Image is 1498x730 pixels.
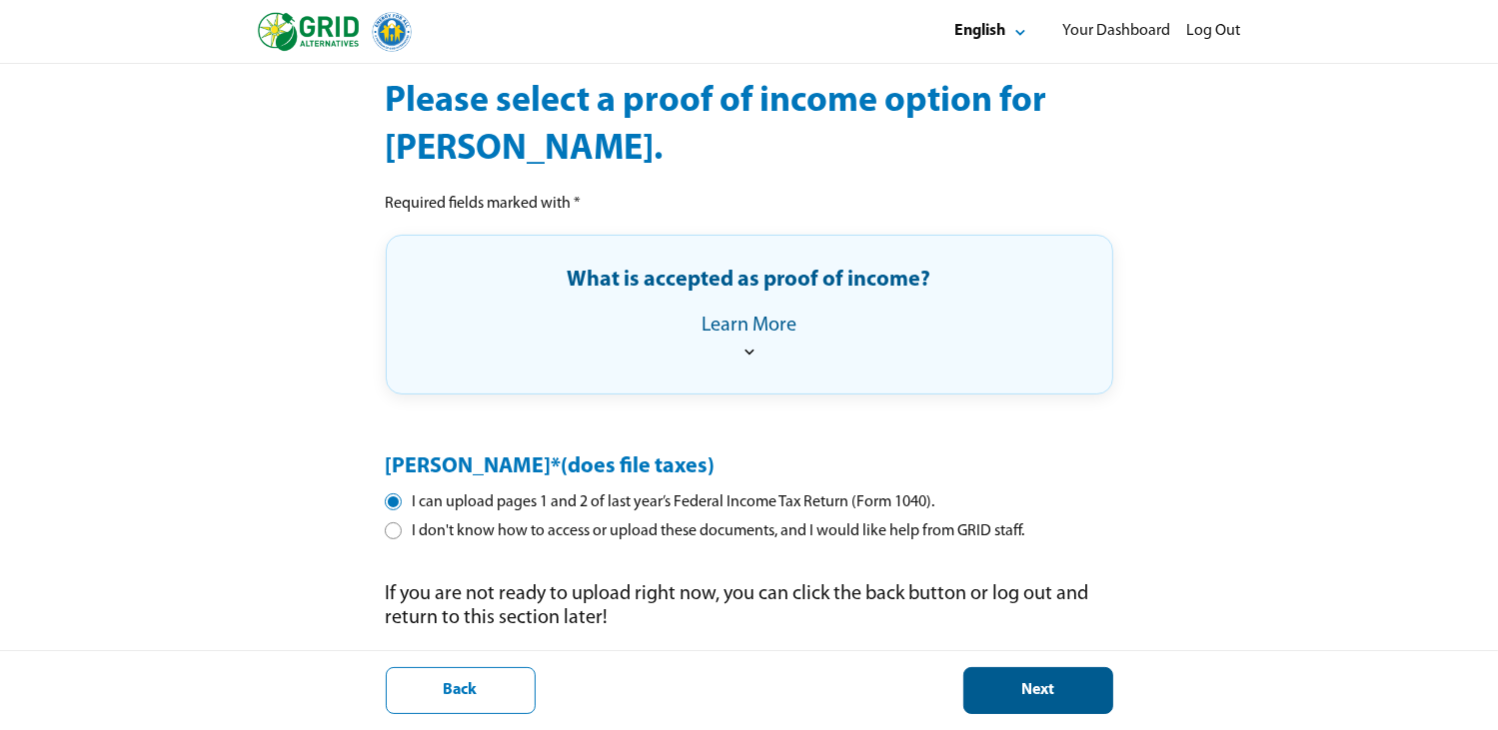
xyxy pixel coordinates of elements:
[702,314,796,338] div: Learn More
[258,12,412,52] img: logo
[1187,21,1241,42] div: Log Out
[386,454,716,480] div: [PERSON_NAME] * (does file taxes)
[386,194,1113,215] pre: Required fields marked with *
[386,667,536,714] button: Back
[403,680,519,701] div: Back
[1063,21,1171,42] div: Your Dashboard
[955,21,1006,42] div: English
[386,582,1113,630] div: If you are not ready to upload right now, you can click the back button or log out and return to ...
[963,667,1113,714] button: Next
[980,680,1096,701] div: Next
[938,8,1047,55] button: Select
[568,268,931,294] div: What is accepted as proof of income?
[386,78,1113,174] div: Please select a proof of income option for [PERSON_NAME].
[386,521,1025,542] div: I don't know how to access or upload these documents, and I would like help from GRID staff.
[386,492,935,513] div: I can upload pages 1 and 2 of last year’s Federal Income Tax Return (Form 1040).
